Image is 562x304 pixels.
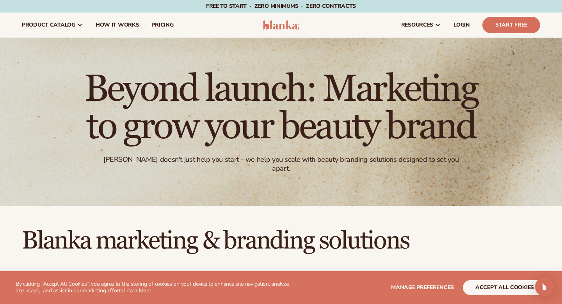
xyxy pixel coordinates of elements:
[206,2,356,10] span: Free to start · ZERO minimums · ZERO contracts
[454,22,470,28] span: LOGIN
[16,281,293,294] p: By clicking "Accept All Cookies", you agree to the storing of cookies on your device to enhance s...
[391,280,454,295] button: Manage preferences
[482,17,540,33] a: Start Free
[66,71,496,146] h1: Beyond launch: Marketing to grow your beauty brand
[263,20,300,30] img: logo
[145,13,180,38] a: pricing
[16,13,89,38] a: product catalog
[395,13,447,38] a: resources
[124,287,151,294] a: Learn More
[391,284,454,291] span: Manage preferences
[447,13,476,38] a: LOGIN
[89,13,146,38] a: How It Works
[151,22,173,28] span: pricing
[22,22,75,28] span: product catalog
[401,22,433,28] span: resources
[98,155,464,173] div: [PERSON_NAME] doesn't just help you start - we help you scale with beauty branding solutions desi...
[96,22,139,28] span: How It Works
[463,280,546,295] button: accept all cookies
[535,277,554,296] div: Open Intercom Messenger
